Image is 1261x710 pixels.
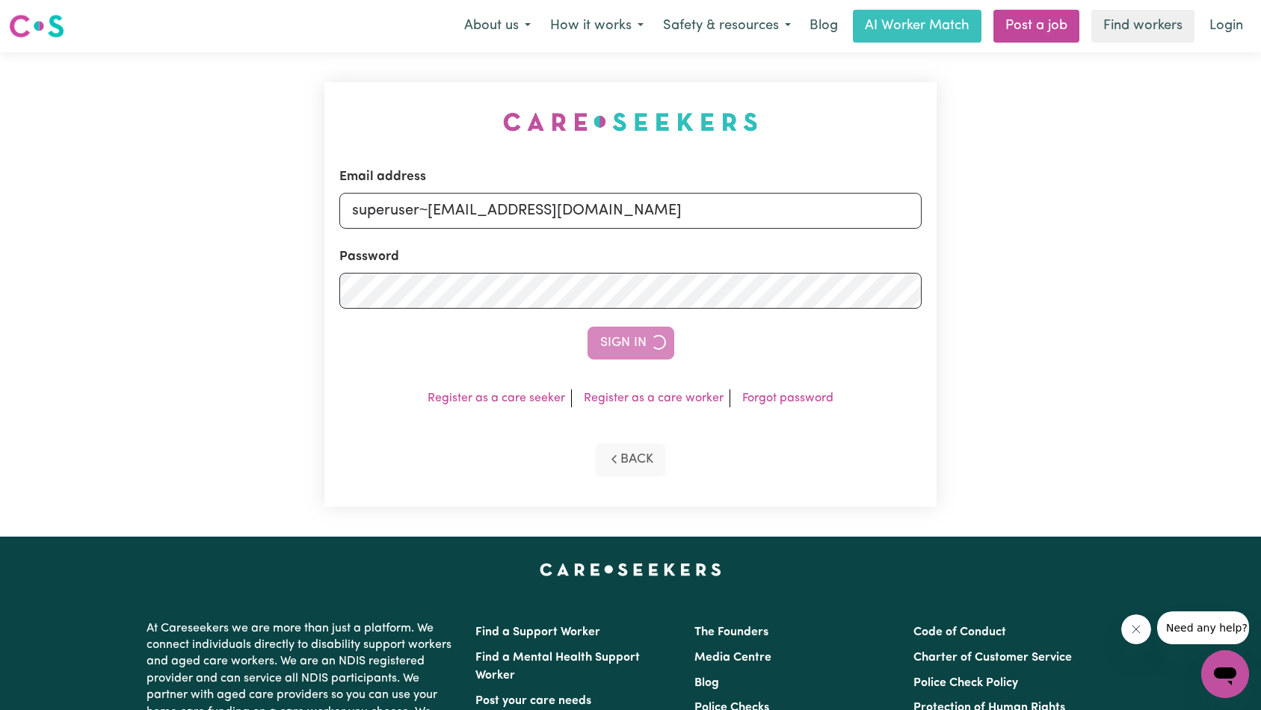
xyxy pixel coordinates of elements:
[1121,614,1151,644] iframe: Close message
[853,10,981,43] a: AI Worker Match
[540,564,721,575] a: Careseekers home page
[913,652,1072,664] a: Charter of Customer Service
[694,677,719,689] a: Blog
[1200,10,1252,43] a: Login
[993,10,1079,43] a: Post a job
[1157,611,1249,644] iframe: Message from company
[540,10,653,42] button: How it works
[339,247,399,266] label: Password
[913,677,1018,689] a: Police Check Policy
[428,392,565,404] a: Register as a care seeker
[339,167,426,187] label: Email address
[9,9,64,43] a: Careseekers logo
[454,10,540,42] button: About us
[694,626,768,638] a: The Founders
[475,695,591,707] a: Post your care needs
[339,193,922,229] input: Email address
[9,13,64,40] img: Careseekers logo
[475,652,640,682] a: Find a Mental Health Support Worker
[475,626,600,638] a: Find a Support Worker
[694,652,771,664] a: Media Centre
[1201,650,1249,698] iframe: Button to launch messaging window
[913,626,1006,638] a: Code of Conduct
[801,10,847,43] a: Blog
[584,392,724,404] a: Register as a care worker
[653,10,801,42] button: Safety & resources
[1091,10,1194,43] a: Find workers
[742,392,833,404] a: Forgot password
